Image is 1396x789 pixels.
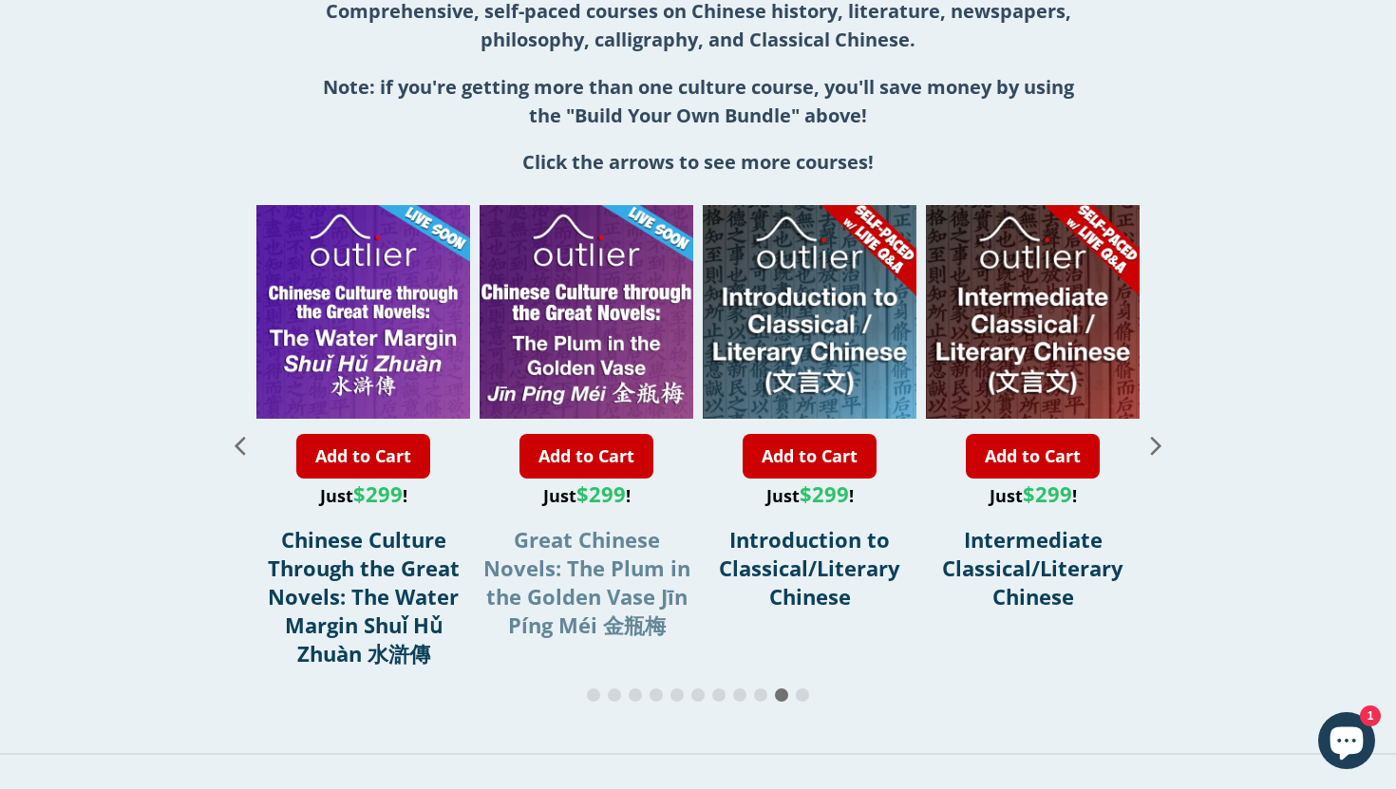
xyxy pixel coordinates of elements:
[296,434,430,479] a: Add to Cart
[353,479,403,508] span: $299
[733,688,746,702] span: Go to slide 8
[775,688,788,702] span: Go to slide 10
[629,688,642,702] span: Go to slide 3
[703,205,916,685] div: 1 / 11
[522,149,874,175] strong: Click the arrows to see more courses!
[1312,712,1381,774] inbox-online-store-chat: Shopify online store chat
[483,525,690,639] a: Great Chinese Novels: The Plum in the Golden Vase Jīn Píng Méi 金瓶梅
[543,484,631,507] span: Just !
[966,434,1100,479] a: Add to Cart
[670,688,684,702] span: Go to slide 5
[691,688,705,702] span: Go to slide 6
[990,484,1077,507] span: Just !
[256,205,470,685] div: 10 / 11
[800,479,849,508] span: $299
[942,525,1123,611] a: Intermediate Classical/Literary Chinese
[320,484,407,507] span: Just !
[650,688,663,702] span: Go to slide 4
[754,688,767,702] span: Go to slide 9
[926,205,1140,685] div: 2 / 11
[712,688,726,702] span: Go to slide 7
[223,205,256,685] div: Previous slide
[608,688,621,702] span: Go to slide 2
[743,434,877,479] a: Add to Cart
[719,525,900,611] a: Introduction to Classical/Literary Chinese
[480,205,693,685] div: 11 / 11
[268,525,460,667] a: Chinese Culture Through the Great Novels: The Water Margin Shuǐ Hǔ Zhuàn 水滸傳
[1023,479,1072,508] span: $299
[519,434,653,479] a: Add to Cart
[1140,205,1173,685] div: Next slide
[796,688,809,702] span: Go to slide 11
[766,484,854,507] span: Just !
[576,479,626,508] span: $299
[323,74,1074,128] strong: Note: if you're getting more than one culture course, you'll save money by using the "Build Your ...
[587,688,600,702] span: Go to slide 1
